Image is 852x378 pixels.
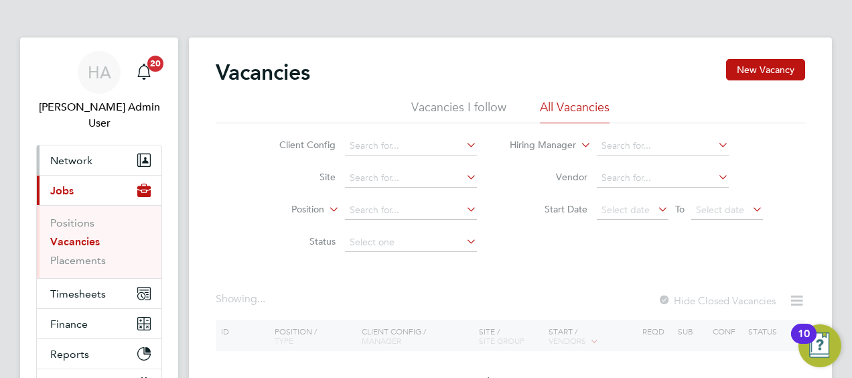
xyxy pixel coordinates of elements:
div: Showing [216,292,268,306]
label: Hide Closed Vacancies [658,294,776,307]
button: Open Resource Center, 10 new notifications [798,324,841,367]
li: Vacancies I follow [411,99,506,123]
li: All Vacancies [540,99,610,123]
span: Select date [601,204,650,216]
button: Jobs [37,176,161,205]
input: Select one [345,233,477,252]
button: Reports [37,339,161,369]
label: Site [259,171,336,183]
input: Search for... [597,169,729,188]
a: Vacancies [50,235,100,248]
h2: Vacancies [216,59,310,86]
span: Network [50,154,92,167]
button: Network [37,145,161,175]
label: Vendor [510,171,587,183]
input: Search for... [345,137,477,155]
span: To [671,200,689,218]
span: Jobs [50,184,74,197]
label: Client Config [259,139,336,151]
span: ... [257,292,265,306]
div: 10 [798,334,810,351]
span: Select date [696,204,744,216]
div: Jobs [37,205,161,278]
span: Timesheets [50,288,106,300]
label: Hiring Manager [499,139,576,152]
a: Positions [50,216,94,229]
button: Timesheets [37,279,161,308]
span: HA [88,64,111,81]
button: Finance [37,309,161,338]
a: Placements [50,254,106,267]
button: New Vacancy [726,59,805,80]
label: Status [259,235,336,247]
a: HA[PERSON_NAME] Admin User [36,51,162,131]
span: Finance [50,318,88,330]
input: Search for... [345,201,477,220]
label: Position [247,203,324,216]
input: Search for... [345,169,477,188]
input: Search for... [597,137,729,155]
span: Reports [50,348,89,361]
span: Hays Admin User [36,99,162,131]
span: 20 [147,56,163,72]
a: 20 [131,51,157,94]
label: Start Date [510,203,587,215]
